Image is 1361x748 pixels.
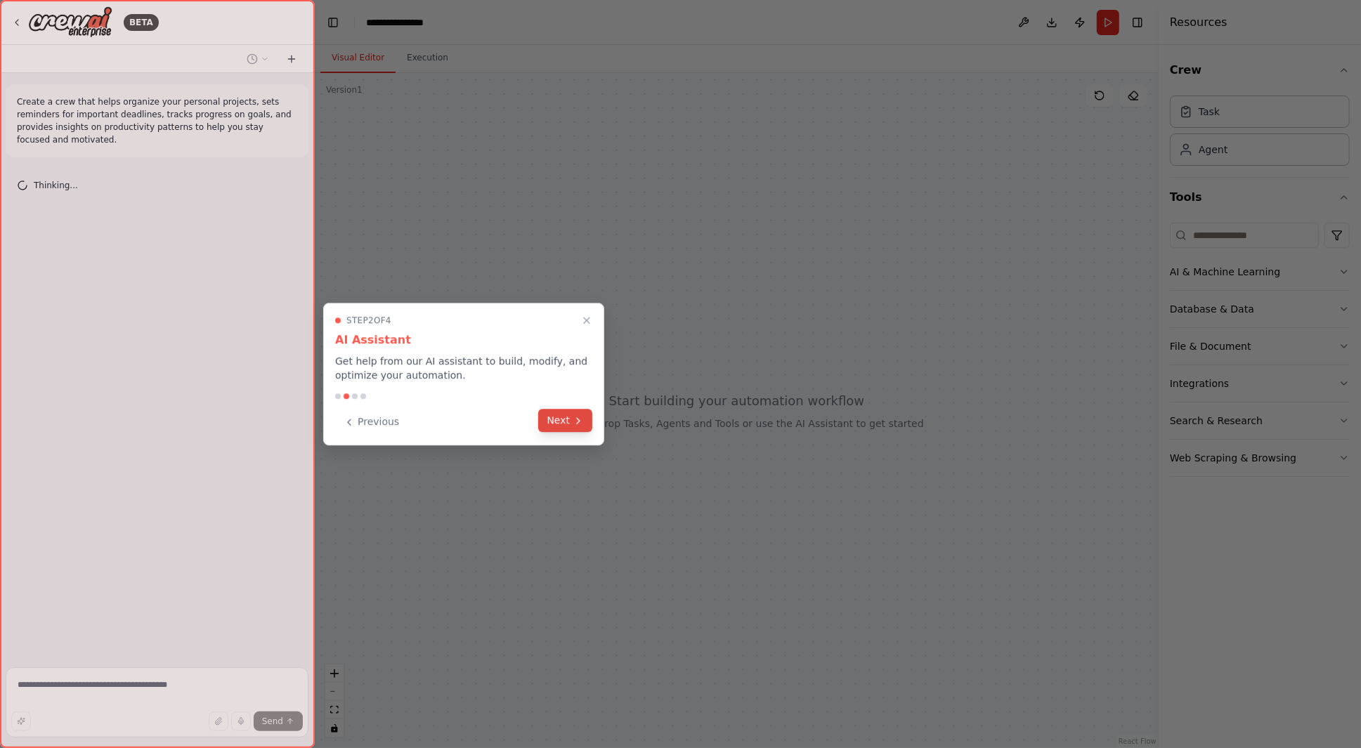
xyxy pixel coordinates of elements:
[346,315,391,326] span: Step 2 of 4
[578,312,595,329] button: Close walkthrough
[335,332,592,348] h3: AI Assistant
[323,13,343,32] button: Hide left sidebar
[538,409,592,432] button: Next
[335,410,408,433] button: Previous
[335,354,592,382] p: Get help from our AI assistant to build, modify, and optimize your automation.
